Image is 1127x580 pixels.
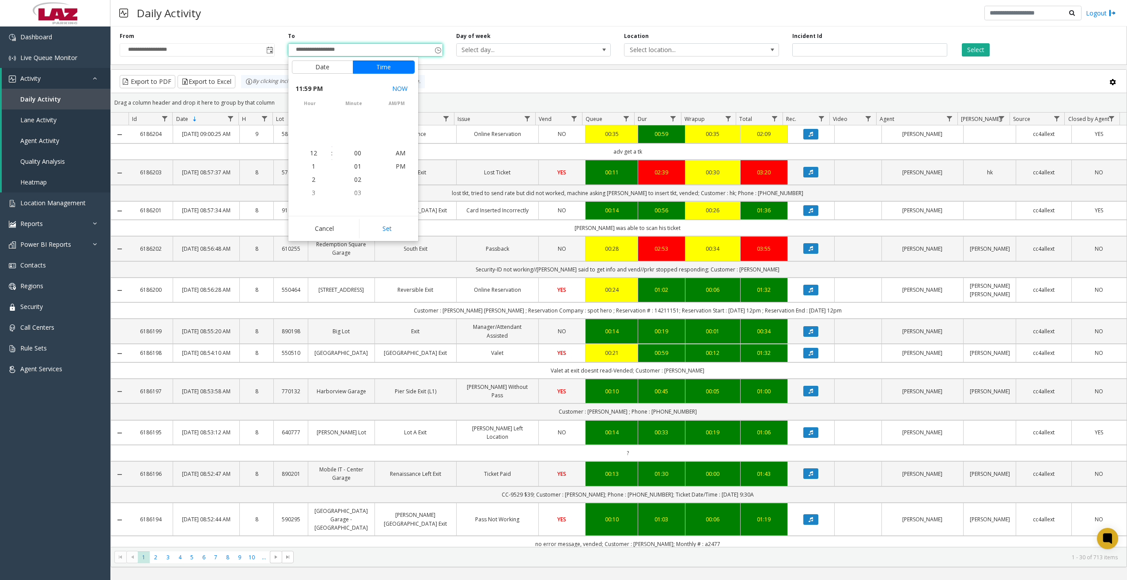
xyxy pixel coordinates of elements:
a: [STREET_ADDRESS] [314,286,369,294]
a: 00:14 [591,327,632,335]
span: Heatmap [20,178,47,186]
button: Select now [389,81,411,97]
div: 00:59 [643,130,680,138]
a: NO [1077,349,1121,357]
a: Redemption Square Garage [314,240,369,257]
a: 6186204 [134,130,167,138]
button: Date tab [292,60,353,74]
a: NO [544,428,580,437]
td: Customer : [PERSON_NAME] ; Phone : [PHONE_NUMBER] [129,403,1127,420]
a: Collapse Details [111,388,129,395]
a: [GEOGRAPHIC_DATA] Exit [380,349,451,357]
a: cc4allext [1021,130,1066,138]
img: 'icon' [9,262,16,269]
a: 01:00 [746,387,782,395]
a: 00:14 [591,206,632,215]
span: Location Management [20,199,86,207]
div: 01:32 [746,286,782,294]
a: 01:30 [643,470,680,478]
button: Set [359,219,415,238]
a: 570141 [279,168,303,177]
a: [PERSON_NAME] [PERSON_NAME] [969,282,1010,298]
a: 00:21 [591,349,632,357]
div: 00:59 [643,349,680,357]
img: 'icon' [9,34,16,41]
a: YES [544,349,580,357]
a: Source Filter Menu [1051,113,1063,124]
a: Dur Filter Menu [667,113,679,124]
td: adv get a tk [129,143,1127,160]
span: NO [1095,286,1103,294]
td: Valet at exit doesnt read-Vended; Customer : [PERSON_NAME] [129,362,1127,379]
a: Lane Filter Menu [440,113,452,124]
div: 02:39 [643,168,680,177]
label: Day of week [456,32,491,40]
button: Select [962,43,990,56]
div: 00:00 [691,470,735,478]
a: Lot A Exit [380,428,451,437]
a: [PERSON_NAME] [969,387,1010,395]
span: Contacts [20,261,46,269]
span: YES [557,286,566,294]
label: To [288,32,295,40]
img: 'icon' [9,304,16,311]
img: 'icon' [9,324,16,331]
a: Exit [380,327,451,335]
a: 02:53 [643,245,680,253]
img: 'icon' [9,241,16,249]
span: Rule Sets [20,344,47,352]
span: Select day... [457,44,580,56]
td: ? [129,445,1127,461]
a: 00:13 [591,470,632,478]
a: [PERSON_NAME] [969,349,1010,357]
a: [DATE] 08:55:20 AM [178,327,234,335]
a: 00:05 [691,387,735,395]
a: Collapse Details [111,287,129,294]
a: 580413 [279,130,303,138]
img: 'icon' [9,55,16,62]
a: 00:11 [591,168,632,177]
img: 'icon' [9,366,16,373]
a: 01:32 [746,349,782,357]
a: Daily Activity [2,89,110,109]
a: [PERSON_NAME] [887,327,958,335]
button: Cancel [292,219,357,238]
a: [PERSON_NAME] [887,387,958,395]
a: 00:01 [691,327,735,335]
span: NO [1095,349,1103,357]
div: 02:09 [746,130,782,138]
div: 03:55 [746,245,782,253]
a: cc4allext [1021,168,1066,177]
a: 00:34 [746,327,782,335]
div: 00:33 [643,428,680,437]
a: [DATE] 08:53:58 AM [178,387,234,395]
span: Toggle popup [433,44,442,56]
a: [DATE] 08:57:37 AM [178,168,234,177]
a: 770132 [279,387,303,395]
a: 890198 [279,327,303,335]
a: YES [544,387,580,395]
a: Mobile IT - Center Garage [314,465,369,482]
a: cc4allext [1021,286,1066,294]
a: [PERSON_NAME] [887,470,958,478]
a: Issue Filter Menu [522,113,533,124]
a: 550464 [279,286,303,294]
a: 640777 [279,428,303,437]
a: 00:34 [691,245,735,253]
span: YES [1095,429,1103,436]
a: Big Lot [314,327,369,335]
span: Daily Activity [20,95,61,103]
a: Passback [462,245,533,253]
a: [PERSON_NAME] [969,245,1010,253]
span: NO [558,429,566,436]
a: 00:24 [591,286,632,294]
a: 00:35 [591,130,632,138]
span: NO [1095,388,1103,395]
